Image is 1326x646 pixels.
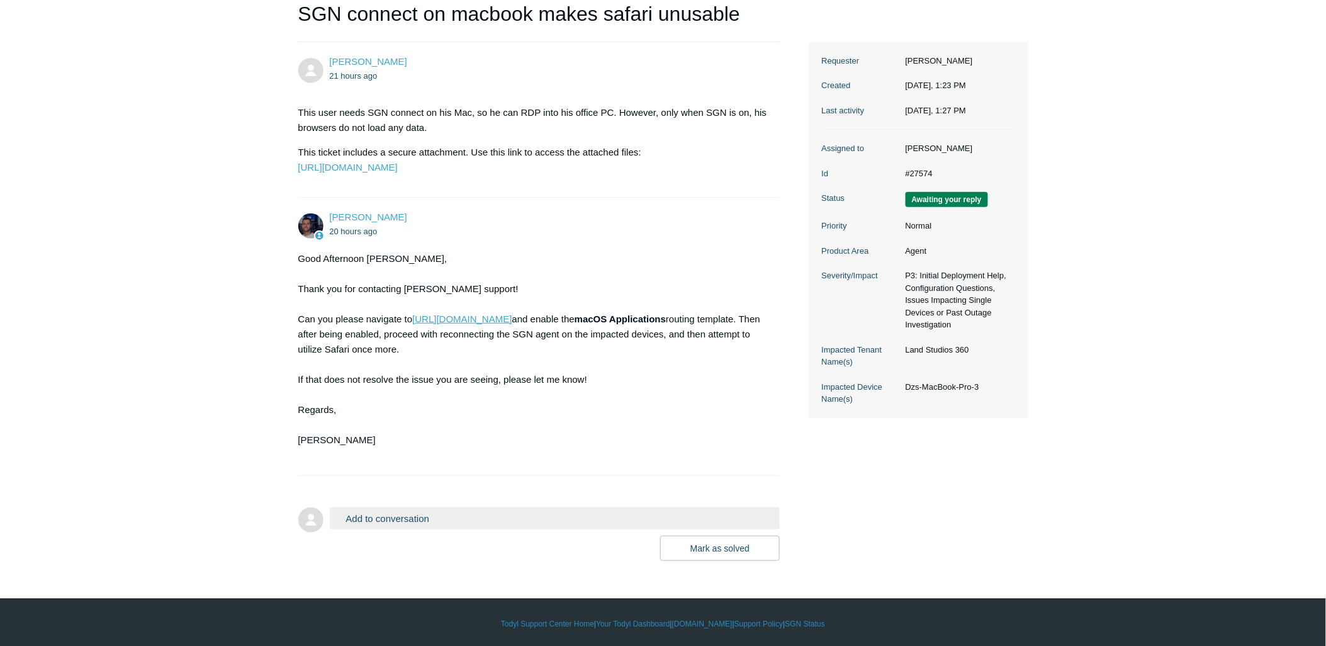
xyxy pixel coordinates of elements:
div: | | | | [298,618,1028,630]
a: Todyl Support Center Home [501,618,594,630]
strong: macOS Applications [575,314,666,324]
time: 08/20/2025, 13:23 [906,81,967,90]
a: [DOMAIN_NAME] [672,618,733,630]
dt: Severity/Impact [822,269,899,282]
a: [PERSON_NAME] [330,56,407,67]
span: Connor Davis [330,212,407,222]
div: Good Afternoon [PERSON_NAME], Thank you for contacting [PERSON_NAME] support! Can you please navi... [298,251,768,463]
dd: [PERSON_NAME] [899,142,1016,155]
dt: Id [822,167,899,180]
time: 08/20/2025, 13:27 [330,227,378,236]
dd: Dzs-MacBook-Pro-3 [899,381,1016,394]
dt: Priority [822,220,899,232]
span: We are waiting for you to respond [906,192,988,207]
dt: Impacted Tenant Name(s) [822,344,899,368]
dt: Product Area [822,245,899,258]
button: Add to conversation [330,507,780,530]
dt: Created [822,79,899,92]
dd: [PERSON_NAME] [899,55,1016,67]
a: Support Policy [734,618,783,630]
a: [URL][DOMAIN_NAME] [298,162,398,173]
dd: Land Studios 360 [899,344,1016,356]
a: [PERSON_NAME] [330,212,407,222]
span: Victor Villanueva [330,56,407,67]
dd: Agent [899,245,1016,258]
dt: Status [822,192,899,205]
dt: Assigned to [822,142,899,155]
p: This ticket includes a secure attachment. Use this link to access the attached files: [298,145,768,175]
p: This user needs SGN connect on his Mac, so he can RDP into his office PC. However, only when SGN ... [298,105,768,135]
dd: P3: Initial Deployment Help, Configuration Questions, Issues Impacting Single Devices or Past Out... [899,269,1016,331]
dt: Impacted Device Name(s) [822,381,899,405]
dd: #27574 [899,167,1016,180]
a: [URL][DOMAIN_NAME] [412,314,512,324]
a: SGN Status [785,618,825,630]
dd: Normal [899,220,1016,232]
dt: Last activity [822,105,899,117]
button: Mark as solved [660,536,780,561]
time: 08/20/2025, 13:23 [330,71,378,81]
time: 08/20/2025, 13:27 [906,106,967,115]
dt: Requester [822,55,899,67]
a: Your Todyl Dashboard [596,618,670,630]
